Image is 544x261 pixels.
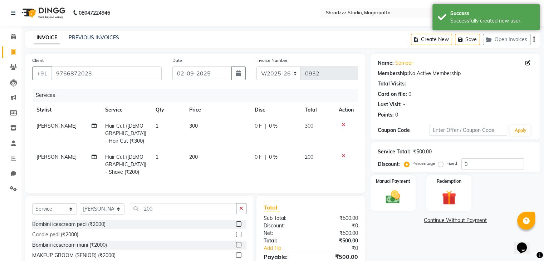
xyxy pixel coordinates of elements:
th: Service [101,102,151,118]
span: 300 [189,123,198,129]
span: [PERSON_NAME] [36,154,77,160]
label: Percentage [412,160,435,167]
div: 0 [408,90,411,98]
div: Successfully created new user. [450,17,534,25]
th: Total [300,102,334,118]
div: Payable: [258,252,311,261]
b: 08047224946 [79,3,110,23]
div: - [403,101,405,108]
th: Action [334,102,358,118]
input: Search by Name/Mobile/Email/Code [52,67,162,80]
div: Bombini icescream pedi (₹2000) [32,221,106,228]
input: Search or Scan [130,203,236,214]
iframe: chat widget [514,232,537,254]
th: Disc [250,102,300,118]
div: ₹500.00 [311,252,363,261]
div: Sub Total: [258,215,311,222]
span: 1 [156,123,158,129]
div: Services [33,89,363,102]
div: ₹0 [311,222,363,230]
div: Name: [378,59,394,67]
div: Net: [258,230,311,237]
button: Open Invoices [483,34,530,45]
div: Candle pedi (₹2000) [32,231,78,238]
div: ₹0 [319,245,363,252]
div: 0 [395,111,398,119]
div: ₹500.00 [413,148,432,156]
a: INVOICE [34,31,60,44]
span: | [265,153,266,161]
div: Total: [258,237,311,245]
div: Points: [378,111,394,119]
th: Qty [151,102,185,118]
a: Add Tip [258,245,319,252]
img: _cash.svg [381,189,405,205]
div: Discount: [258,222,311,230]
label: Invoice Number [256,57,288,64]
div: No Active Membership [378,70,533,77]
a: Sameer [395,59,413,67]
div: ₹500.00 [311,237,363,245]
button: +91 [32,67,52,80]
span: Hair Cut ([DEMOGRAPHIC_DATA]) - Shave (₹200) [105,154,146,175]
div: ₹500.00 [311,230,363,237]
span: 0 % [269,153,278,161]
div: Service Total: [378,148,410,156]
span: 300 [305,123,313,129]
div: Discount: [378,161,400,168]
div: MAKEUP GROOM (SENIOR) (₹2000) [32,252,116,259]
button: Save [455,34,480,45]
span: 0 F [255,153,262,161]
label: Fixed [446,160,457,167]
span: Hair Cut ([DEMOGRAPHIC_DATA]) - Hair Cut (₹300) [105,123,146,144]
th: Price [185,102,250,118]
img: logo [18,3,67,23]
a: PREVIOUS INVOICES [69,34,119,41]
div: Total Visits: [378,80,406,88]
span: [PERSON_NAME] [36,123,77,129]
label: Manual Payment [376,178,410,184]
span: | [265,122,266,130]
a: Continue Without Payment [372,217,539,224]
div: Bombini icescream mani (₹2000) [32,241,107,249]
span: 200 [189,154,198,160]
label: Date [172,57,182,64]
span: 0 F [255,122,262,130]
span: 200 [305,154,313,160]
div: Coupon Code [378,127,430,134]
div: ₹500.00 [311,215,363,222]
span: 1 [156,154,158,160]
div: Last Visit: [378,101,402,108]
button: Apply [510,125,530,136]
div: Card on file: [378,90,407,98]
span: 0 % [269,122,278,130]
label: Client [32,57,44,64]
button: Create New [411,34,452,45]
div: Success [450,10,534,17]
div: Membership: [378,70,409,77]
input: Enter Offer / Coupon Code [430,125,508,136]
span: Total [264,204,280,211]
label: Redemption [437,178,461,184]
th: Stylist [32,102,101,118]
img: _gift.svg [437,189,461,207]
